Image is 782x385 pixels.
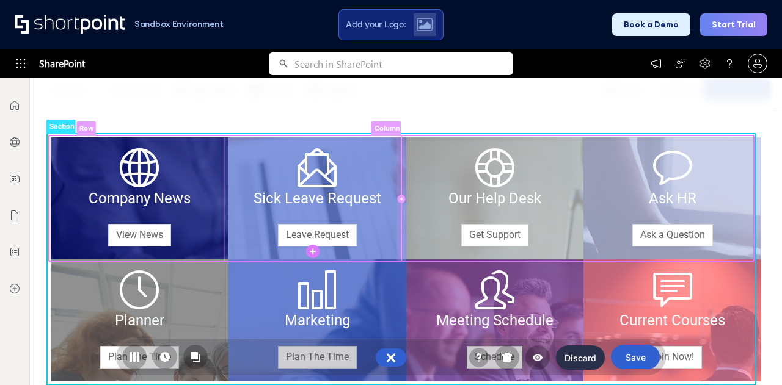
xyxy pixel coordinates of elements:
button: Start Trial [700,13,767,36]
h1: Sandbox Environment [134,21,224,27]
span: Add your Logo: [346,19,406,30]
iframe: Chat Widget [562,243,782,385]
span: SharePoint [39,49,85,78]
img: Upload logo [417,18,433,31]
button: Book a Demo [612,13,690,36]
input: Search in SharePoint [294,52,513,75]
button: Discard [556,345,605,370]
